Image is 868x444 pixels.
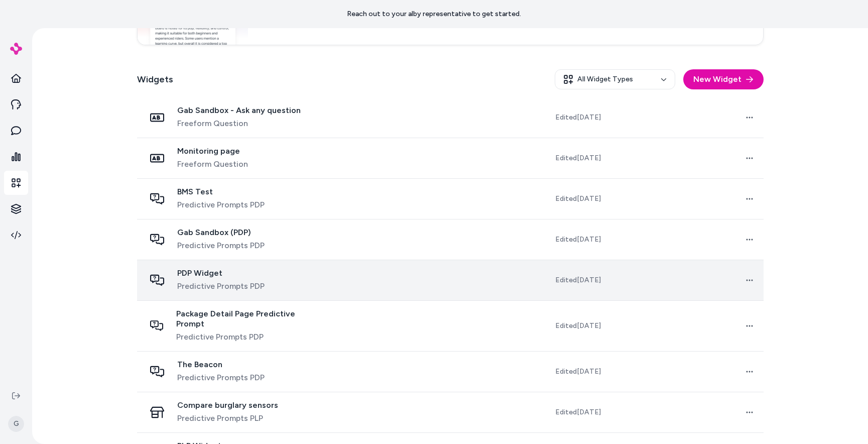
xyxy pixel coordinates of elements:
span: Edited [DATE] [555,275,601,285]
p: Reach out to your alby representative to get started. [347,9,521,19]
span: Compare burglary sensors [177,400,278,410]
button: All Widget Types [555,69,675,89]
span: Edited [DATE] [555,194,601,204]
span: G [8,416,24,432]
button: New Widget [683,69,764,89]
span: Gab Sandbox - Ask any question [177,105,301,116]
span: Edited [DATE] [555,407,601,417]
img: alby Logo [10,43,22,55]
span: Edited [DATE] [555,113,601,123]
span: Predictive Prompts PDP [177,240,265,252]
span: Predictive Prompts PDP [176,331,319,343]
h2: Widgets [137,72,173,86]
span: Edited [DATE] [555,367,601,377]
span: Freeform Question [177,158,248,170]
button: G [6,408,26,440]
span: Freeform Question [177,118,301,130]
span: Edited [DATE] [555,153,601,163]
span: Gab Sandbox (PDP) [177,228,265,238]
span: BMS Test [177,187,265,197]
span: Predictive Prompts PDP [177,372,265,384]
span: Package Detail Page Predictive Prompt [176,309,319,329]
span: Predictive Prompts PLP [177,412,278,424]
span: Edited [DATE] [555,235,601,245]
span: Predictive Prompts PDP [177,199,265,211]
span: The Beacon [177,360,265,370]
span: Edited [DATE] [555,321,601,331]
span: Predictive Prompts PDP [177,280,265,292]
span: Monitoring page [177,146,248,156]
span: PDP Widget [177,268,265,278]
